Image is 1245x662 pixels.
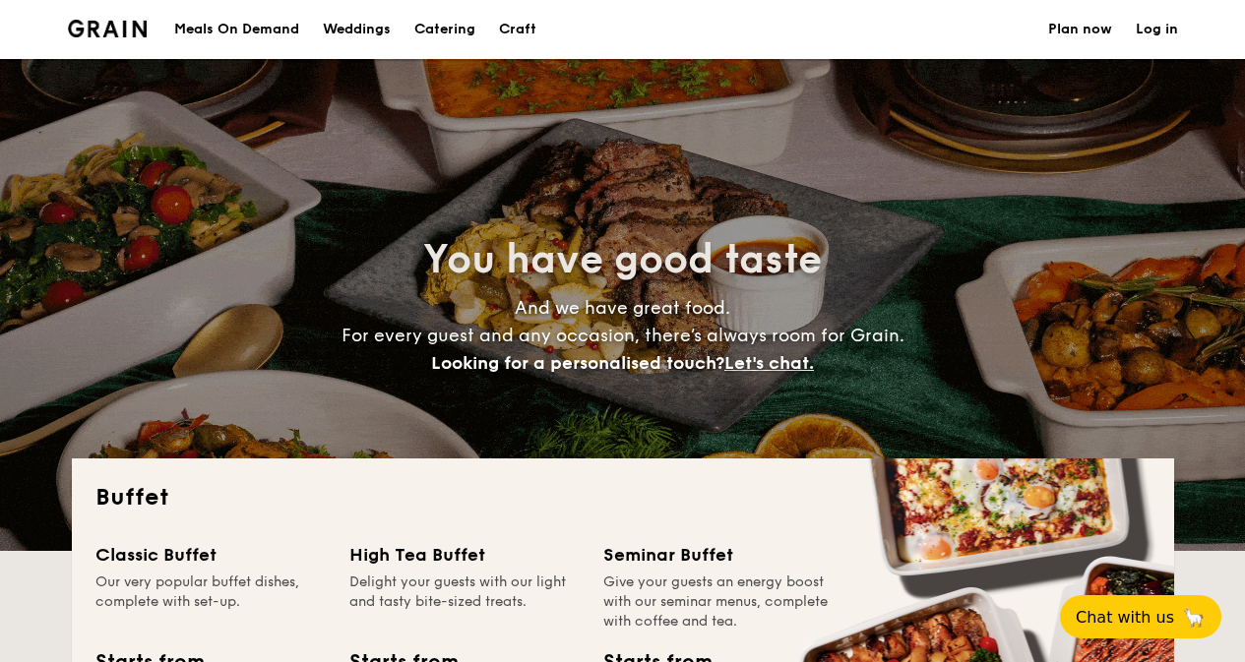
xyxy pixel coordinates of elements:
[724,352,814,374] span: Let's chat.
[95,482,1151,513] h2: Buffet
[68,20,148,37] a: Logotype
[603,572,834,632] div: Give your guests an energy boost with our seminar menus, complete with coffee and tea.
[68,20,148,37] img: Grain
[603,541,834,569] div: Seminar Buffet
[431,352,724,374] span: Looking for a personalised touch?
[1060,595,1221,638] button: Chat with us🦙
[95,572,326,632] div: Our very popular buffet dishes, complete with set-up.
[342,297,904,374] span: And we have great food. For every guest and any occasion, there’s always room for Grain.
[349,541,580,569] div: High Tea Buffet
[349,572,580,632] div: Delight your guests with our light and tasty bite-sized treats.
[95,541,326,569] div: Classic Buffet
[1076,608,1174,627] span: Chat with us
[423,236,822,283] span: You have good taste
[1182,606,1206,629] span: 🦙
